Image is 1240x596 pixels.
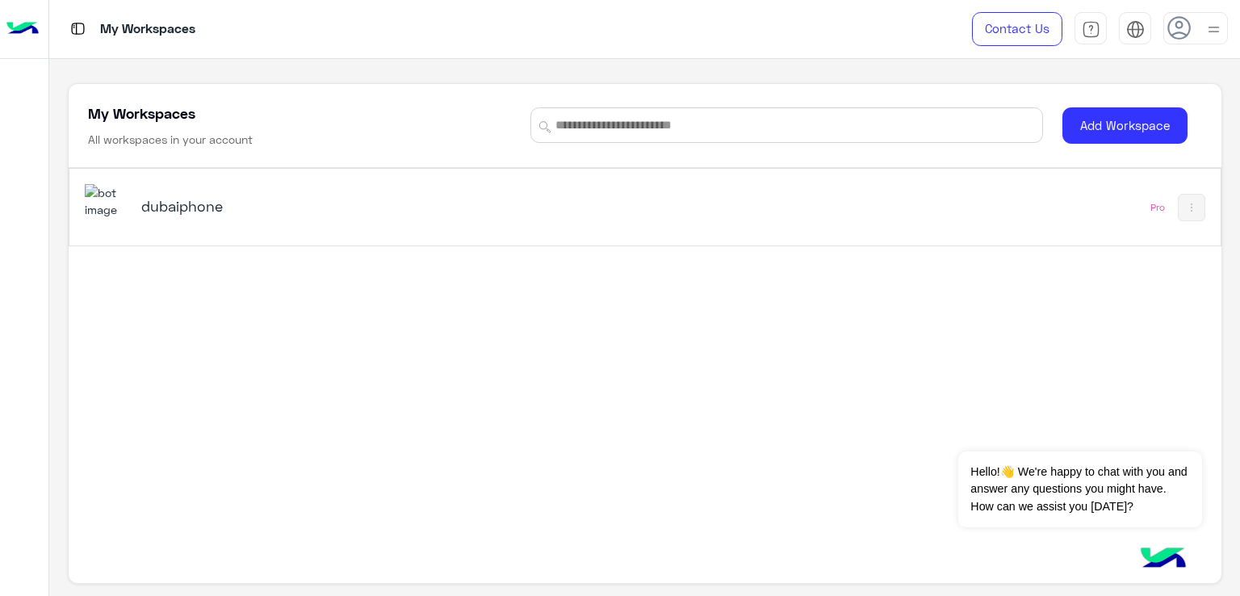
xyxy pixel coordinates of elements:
[100,19,195,40] p: My Workspaces
[141,196,545,216] h5: dubaiphone
[88,103,195,123] h5: My Workspaces
[1135,531,1192,588] img: hulul-logo.png
[1204,19,1224,40] img: profile
[6,12,39,46] img: Logo
[1082,20,1100,39] img: tab
[958,451,1201,527] span: Hello!👋 We're happy to chat with you and answer any questions you might have. How can we assist y...
[972,12,1062,46] a: Contact Us
[1150,201,1165,214] div: Pro
[68,19,88,39] img: tab
[85,184,128,219] img: 1403182699927242
[88,132,253,148] h6: All workspaces in your account
[1062,107,1188,144] button: Add Workspace
[1126,20,1145,39] img: tab
[1075,12,1107,46] a: tab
